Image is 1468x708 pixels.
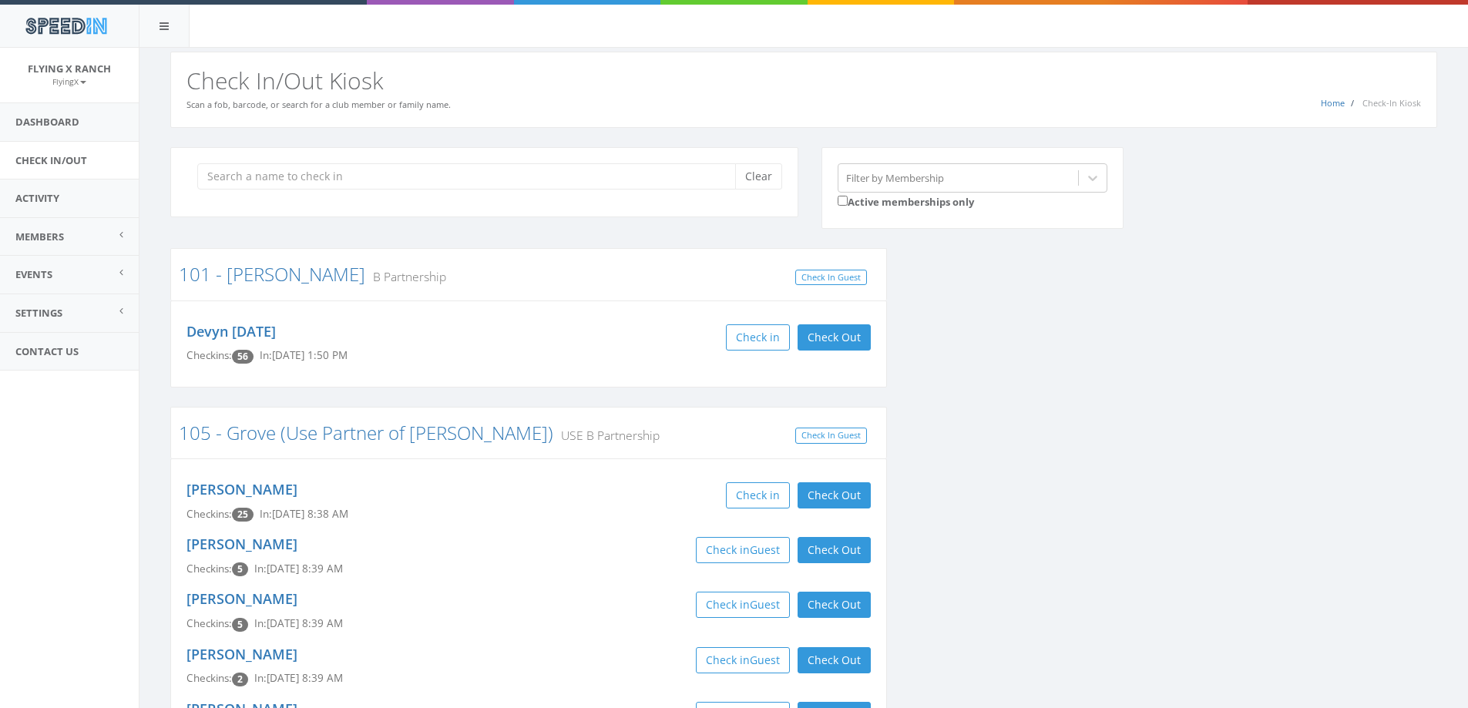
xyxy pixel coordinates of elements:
button: Check in [726,324,790,351]
button: Check inGuest [696,647,790,673]
a: Check In Guest [795,428,867,444]
a: [PERSON_NAME] [186,645,297,663]
span: In: [DATE] 8:39 AM [254,671,343,685]
a: 101 - [PERSON_NAME] [179,261,365,287]
span: Flying X Ranch [28,62,111,75]
button: Check Out [798,537,871,563]
span: Checkins: [186,562,232,575]
span: Checkin count [232,673,248,686]
span: Checkins: [186,616,232,630]
div: Filter by Membership [846,170,944,185]
button: Check in [726,482,790,508]
small: FlyingX [52,76,86,87]
span: Checkin count [232,350,254,364]
span: Settings [15,306,62,320]
button: Check inGuest [696,592,790,618]
input: Search a name to check in [197,163,747,190]
span: Checkin count [232,562,248,576]
a: [PERSON_NAME] [186,535,297,553]
button: Check Out [798,482,871,508]
span: Guest [750,542,780,557]
span: Checkins: [186,348,232,362]
input: Active memberships only [838,196,848,206]
a: [PERSON_NAME] [186,589,297,608]
label: Active memberships only [838,193,974,210]
span: Contact Us [15,344,79,358]
a: 105 - Grove (Use Partner of [PERSON_NAME]) [179,420,553,445]
span: In: [DATE] 8:39 AM [254,562,343,575]
span: Check-In Kiosk [1362,97,1421,109]
span: Guest [750,653,780,667]
span: Events [15,267,52,281]
small: B Partnership [365,268,446,285]
span: In: [DATE] 8:39 AM [254,616,343,630]
button: Check inGuest [696,537,790,563]
span: Checkin count [232,508,254,522]
span: In: [DATE] 8:38 AM [260,507,348,521]
span: Guest [750,597,780,612]
span: Checkins: [186,507,232,521]
h2: Check In/Out Kiosk [186,68,1421,93]
small: Scan a fob, barcode, or search for a club member or family name. [186,99,451,110]
button: Check Out [798,647,871,673]
button: Clear [735,163,782,190]
a: FlyingX [52,74,86,88]
a: Devyn [DATE] [186,322,276,341]
span: In: [DATE] 1:50 PM [260,348,348,362]
small: USE B Partnership [553,427,660,444]
a: Home [1321,97,1345,109]
button: Check Out [798,592,871,618]
span: Checkins: [186,671,232,685]
span: Checkin count [232,618,248,632]
button: Check Out [798,324,871,351]
a: [PERSON_NAME] [186,480,297,498]
span: Members [15,230,64,243]
img: speedin_logo.png [18,12,114,40]
a: Check In Guest [795,270,867,286]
